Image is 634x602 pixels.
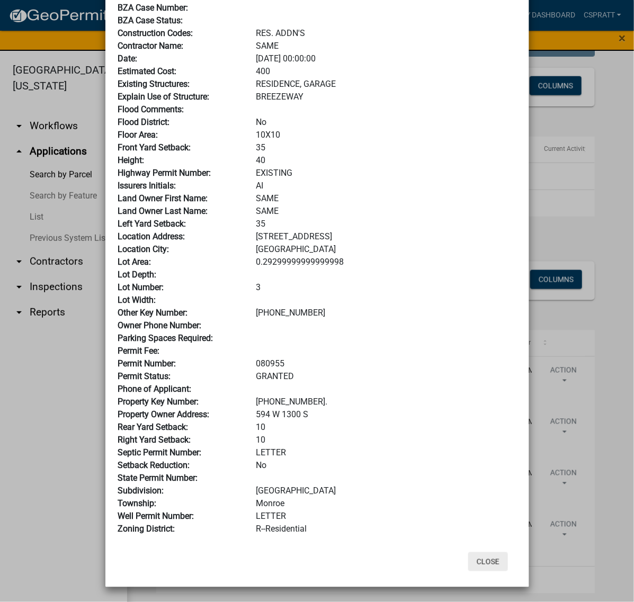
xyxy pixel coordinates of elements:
[118,41,184,51] b: Contractor Name:
[118,447,202,457] b: Septic Permit Number:
[118,320,202,330] b: Owner Phone Number:
[248,154,524,167] div: 40
[248,218,524,230] div: 35
[118,155,145,165] b: Height:
[468,552,508,571] button: Close
[118,193,208,203] b: Land Owner First Name:
[118,244,169,254] b: Location City:
[248,497,524,510] div: Monroe
[118,181,176,191] b: Issurers Initials:
[248,40,524,52] div: SAME
[248,78,524,91] div: RESIDENCE, GARAGE
[118,524,175,534] b: Zoning District:
[248,27,524,40] div: RES. ADDN'S
[248,434,524,446] div: 10
[248,446,524,459] div: LETTER
[118,15,183,25] b: BZA Case Status:
[118,231,185,241] b: Location Address:
[248,52,524,65] div: [DATE] 00:00:00
[248,230,524,243] div: [STREET_ADDRESS]
[248,192,524,205] div: SAME
[248,167,524,179] div: EXISTING
[118,257,151,267] b: Lot Area:
[118,397,199,407] b: Property Key Number:
[248,205,524,218] div: SAME
[118,28,193,38] b: Construction Codes:
[118,92,210,102] b: Explain Use of Structure:
[118,53,138,64] b: Date:
[118,130,158,140] b: Floor Area:
[118,371,171,381] b: Permit Status:
[118,3,189,13] b: BZA Case Number:
[118,206,208,216] b: Land Owner Last Name:
[118,346,160,356] b: Permit Fee:
[118,486,164,496] b: Subdivision:
[248,65,524,78] div: 400
[118,498,157,508] b: Township:
[118,142,191,152] b: Front Yard Setback:
[118,473,198,483] b: State Permit Number:
[118,117,170,127] b: Flood District:
[248,243,524,256] div: [GEOGRAPHIC_DATA]
[248,421,524,434] div: 10
[118,358,176,369] b: Permit Number:
[248,408,524,421] div: 594 W 1300 S
[248,307,524,319] div: [PHONE_NUMBER]
[118,219,186,229] b: Left Yard Setback:
[118,168,211,178] b: Highway Permit Number:
[118,409,210,419] b: Property Owner Address:
[118,460,190,470] b: Setback Reduction:
[118,511,194,521] b: Well Permit Number:
[248,510,524,523] div: LETTER
[248,281,524,294] div: 3
[118,422,189,432] b: Rear Yard Setback:
[118,435,191,445] b: Right Yard Setback:
[248,116,524,129] div: No
[248,370,524,383] div: GRANTED
[248,459,524,472] div: No
[118,295,156,305] b: Lot Width:
[118,333,213,343] b: Parking Spaces Required:
[118,384,192,394] b: Phone of Applicant:
[118,79,190,89] b: Existing Structures:
[248,91,524,103] div: BREEZEWAY
[118,282,164,292] b: Lot Number:
[118,308,188,318] b: Other Key Number:
[248,256,524,268] div: 0.29299999999999998
[248,523,524,535] div: R--Residential
[248,179,524,192] div: AI
[118,269,157,280] b: Lot Depth:
[248,484,524,497] div: [GEOGRAPHIC_DATA]
[248,141,524,154] div: 35
[248,129,524,141] div: 10X10
[248,357,524,370] div: 080955
[118,104,184,114] b: Flood Comments:
[248,396,524,408] div: [PHONE_NUMBER].
[118,66,177,76] b: Estimated Cost:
